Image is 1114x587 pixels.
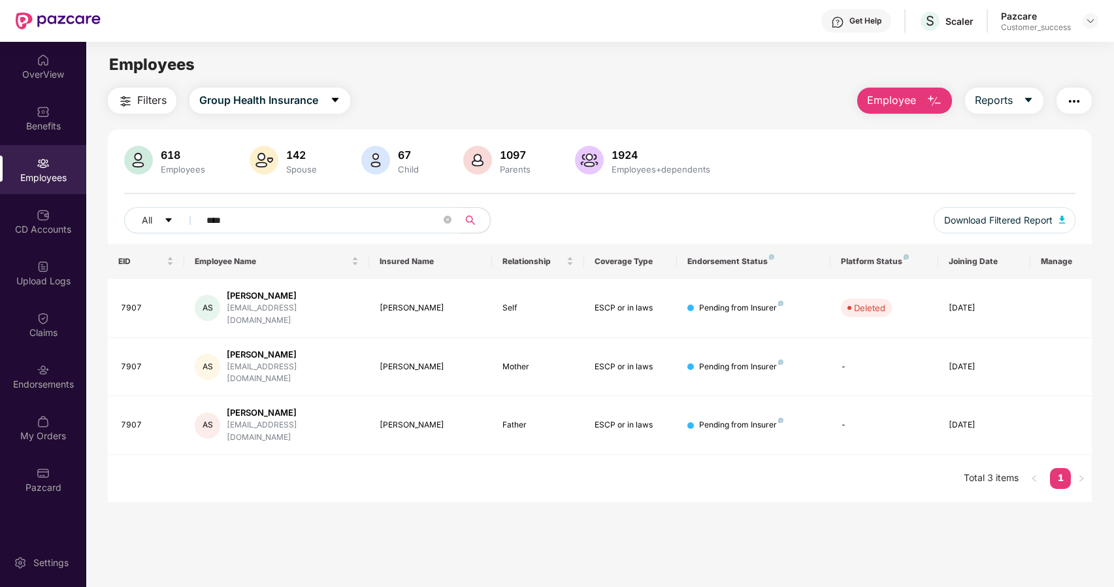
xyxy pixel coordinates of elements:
[949,302,1020,314] div: [DATE]
[444,216,451,224] span: close-circle
[849,16,881,26] div: Get Help
[37,467,50,480] img: svg+xml;base64,PHN2ZyBpZD0iUGF6Y2FyZCIgeG1sbnM9Imh0dHA6Ly93d3cudzMub3JnLzIwMDAvc3ZnIiB3aWR0aD0iMj...
[1050,468,1071,488] a: 1
[195,295,220,321] div: AS
[227,348,359,361] div: [PERSON_NAME]
[142,213,152,227] span: All
[1001,22,1071,33] div: Customer_success
[609,164,713,175] div: Employees+dependents
[584,244,676,279] th: Coverage Type
[699,419,783,431] div: Pending from Insurer
[857,88,952,114] button: Employee
[1071,468,1092,489] button: right
[37,260,50,273] img: svg+xml;base64,PHN2ZyBpZD0iVXBsb2FkX0xvZ3MiIGRhdGEtbmFtZT0iVXBsb2FkIExvZ3MiIHhtbG5zPSJodHRwOi8vd3...
[965,88,1043,114] button: Reportscaret-down
[1001,10,1071,22] div: Pazcare
[189,88,350,114] button: Group Health Insurancecaret-down
[227,407,359,419] div: [PERSON_NAME]
[137,92,167,109] span: Filters
[380,419,482,431] div: [PERSON_NAME]
[330,95,340,107] span: caret-down
[121,419,174,431] div: 7907
[14,556,27,569] img: svg+xml;base64,PHN2ZyBpZD0iU2V0dGluZy0yMHgyMCIgeG1sbnM9Imh0dHA6Ly93d3cudzMub3JnLzIwMDAvc3ZnIiB3aW...
[121,302,174,314] div: 7907
[1030,475,1038,482] span: left
[1059,216,1066,224] img: svg+xml;base64,PHN2ZyB4bWxucz0iaHR0cDovL3d3dy53My5vcmcvMjAwMC9zdmciIHhtbG5zOnhsaW5rPSJodHRwOi8vd3...
[108,88,176,114] button: Filters
[195,412,220,439] div: AS
[37,415,50,428] img: svg+xml;base64,PHN2ZyBpZD0iTXlfT3JkZXJzIiBkYXRhLW5hbWU9Ik15IE9yZGVycyIgeG1sbnM9Imh0dHA6Ly93d3cudz...
[778,360,783,365] img: svg+xml;base64,PHN2ZyB4bWxucz0iaHR0cDovL3d3dy53My5vcmcvMjAwMC9zdmciIHdpZHRoPSI4IiBoZWlnaHQ9IjgiIH...
[380,361,482,373] div: [PERSON_NAME]
[964,468,1019,489] li: Total 3 items
[938,244,1030,279] th: Joining Date
[121,361,174,373] div: 7907
[463,146,492,175] img: svg+xml;base64,PHN2ZyB4bWxucz0iaHR0cDovL3d3dy53My5vcmcvMjAwMC9zdmciIHhtbG5zOnhsaW5rPSJodHRwOi8vd3...
[37,312,50,325] img: svg+xml;base64,PHN2ZyBpZD0iQ2xhaW0iIHhtbG5zPSJodHRwOi8vd3d3LnczLm9yZy8yMDAwL3N2ZyIgd2lkdGg9IjIwIi...
[1077,475,1085,482] span: right
[199,92,318,109] span: Group Health Insurance
[37,105,50,118] img: svg+xml;base64,PHN2ZyBpZD0iQmVuZWZpdHMiIHhtbG5zPSJodHRwOi8vd3d3LnczLm9yZy8yMDAwL3N2ZyIgd2lkdGg9Ij...
[1024,468,1045,489] button: left
[904,254,909,260] img: svg+xml;base64,PHN2ZyB4bWxucz0iaHR0cDovL3d3dy53My5vcmcvMjAwMC9zdmciIHdpZHRoPSI4IiBoZWlnaHQ9IjgiIH...
[699,302,783,314] div: Pending from Insurer
[687,256,820,267] div: Endorsement Status
[1023,95,1034,107] span: caret-down
[1030,244,1092,279] th: Manage
[867,92,916,109] span: Employee
[164,216,173,226] span: caret-down
[37,54,50,67] img: svg+xml;base64,PHN2ZyBpZD0iSG9tZSIgeG1sbnM9Imh0dHA6Ly93d3cudzMub3JnLzIwMDAvc3ZnIiB3aWR0aD0iMjAiIG...
[227,302,359,327] div: [EMAIL_ADDRESS][DOMAIN_NAME]
[1071,468,1092,489] li: Next Page
[118,93,133,109] img: svg+xml;base64,PHN2ZyB4bWxucz0iaHR0cDovL3d3dy53My5vcmcvMjAwMC9zdmciIHdpZHRoPSIyNCIgaGVpZ2h0PSIyNC...
[595,302,666,314] div: ESCP or in laws
[609,148,713,161] div: 1924
[16,12,101,29] img: New Pazcare Logo
[699,361,783,373] div: Pending from Insurer
[841,256,928,267] div: Platform Status
[575,146,604,175] img: svg+xml;base64,PHN2ZyB4bWxucz0iaHR0cDovL3d3dy53My5vcmcvMjAwMC9zdmciIHhtbG5zOnhsaW5rPSJodHRwOi8vd3...
[227,290,359,302] div: [PERSON_NAME]
[395,164,421,175] div: Child
[369,244,492,279] th: Insured Name
[497,148,533,161] div: 1097
[1024,468,1045,489] li: Previous Page
[37,157,50,170] img: svg+xml;base64,PHN2ZyBpZD0iRW1wbG95ZWVzIiB4bWxucz0iaHR0cDovL3d3dy53My5vcmcvMjAwMC9zdmciIHdpZHRoPS...
[195,256,348,267] span: Employee Name
[854,301,885,314] div: Deleted
[284,148,319,161] div: 142
[250,146,278,175] img: svg+xml;base64,PHN2ZyB4bWxucz0iaHR0cDovL3d3dy53My5vcmcvMjAwMC9zdmciIHhtbG5zOnhsaW5rPSJodHRwOi8vd3...
[184,244,369,279] th: Employee Name
[926,93,942,109] img: svg+xml;base64,PHN2ZyB4bWxucz0iaHR0cDovL3d3dy53My5vcmcvMjAwMC9zdmciIHhtbG5zOnhsaW5rPSJodHRwOi8vd3...
[595,419,666,431] div: ESCP or in laws
[444,214,451,227] span: close-circle
[158,148,208,161] div: 618
[37,209,50,222] img: svg+xml;base64,PHN2ZyBpZD0iQ0RfQWNjb3VudHMiIGRhdGEtbmFtZT0iQ0QgQWNjb3VudHMiIHhtbG5zPSJodHRwOi8vd3...
[502,361,574,373] div: Mother
[830,338,938,397] td: -
[830,396,938,455] td: -
[108,244,185,279] th: EID
[380,302,482,314] div: [PERSON_NAME]
[361,146,390,175] img: svg+xml;base64,PHN2ZyB4bWxucz0iaHR0cDovL3d3dy53My5vcmcvMjAwMC9zdmciIHhtbG5zOnhsaW5rPSJodHRwOi8vd3...
[1085,16,1096,26] img: svg+xml;base64,PHN2ZyBpZD0iRHJvcGRvd24tMzJ4MzIiIHhtbG5zPSJodHRwOi8vd3d3LnczLm9yZy8yMDAwL3N2ZyIgd2...
[458,215,483,226] span: search
[945,15,974,27] div: Scaler
[502,256,564,267] span: Relationship
[769,254,774,260] img: svg+xml;base64,PHN2ZyB4bWxucz0iaHR0cDovL3d3dy53My5vcmcvMjAwMC9zdmciIHdpZHRoPSI4IiBoZWlnaHQ9IjgiIH...
[502,419,574,431] div: Father
[949,419,1020,431] div: [DATE]
[949,361,1020,373] div: [DATE]
[1066,93,1082,109] img: svg+xml;base64,PHN2ZyB4bWxucz0iaHR0cDovL3d3dy53My5vcmcvMjAwMC9zdmciIHdpZHRoPSIyNCIgaGVpZ2h0PSIyNC...
[195,354,220,380] div: AS
[975,92,1013,109] span: Reports
[934,207,1076,233] button: Download Filtered Report
[124,146,153,175] img: svg+xml;base64,PHN2ZyB4bWxucz0iaHR0cDovL3d3dy53My5vcmcvMjAwMC9zdmciIHhtbG5zOnhsaW5rPSJodHRwOi8vd3...
[109,55,195,74] span: Employees
[926,13,934,29] span: S
[37,363,50,377] img: svg+xml;base64,PHN2ZyBpZD0iRW5kb3JzZW1lbnRzIiB4bWxucz0iaHR0cDovL3d3dy53My5vcmcvMjAwMC9zdmciIHdpZH...
[227,361,359,386] div: [EMAIL_ADDRESS][DOMAIN_NAME]
[118,256,165,267] span: EID
[29,556,73,569] div: Settings
[492,244,584,279] th: Relationship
